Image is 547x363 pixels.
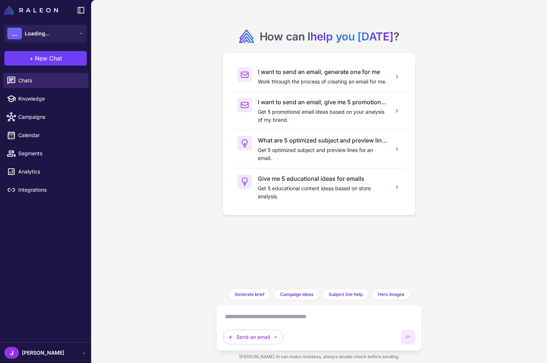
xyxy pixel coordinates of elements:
span: Hero images [378,291,404,298]
p: Get 5 promotional email ideas based on your analysis of my brand. [258,108,388,124]
p: Work through the process of creating an email for me. [258,78,388,86]
span: Calendar [18,131,82,139]
h2: How can I ? [260,29,399,44]
a: Analytics [3,164,88,179]
h3: What are 5 optimized subject and preview lines for an email? [258,136,388,145]
button: Hero images [372,289,410,300]
span: Campaigns [18,113,82,121]
a: Campaigns [3,109,88,125]
a: Segments [3,146,88,161]
span: Analytics [18,168,82,176]
span: help you [DATE] [310,30,393,43]
span: Chats [18,77,82,85]
a: Integrations [3,182,88,198]
div: [PERSON_NAME] AI can make mistakes, always double check before sending. [217,351,422,363]
span: Loading... [25,30,50,38]
p: Get 5 educational content ideas based on store analysis. [258,184,388,200]
img: Raleon Logo [4,6,58,15]
button: Campaign ideas [274,289,319,300]
span: Integrations [18,186,82,194]
button: Subject line help [322,289,369,300]
button: Send an email [223,330,283,344]
a: Calendar [3,128,88,143]
span: Subject line help [329,291,362,298]
p: Get 5 optimized subject and preview lines for an email. [258,146,388,162]
h3: I want to send an email, generate one for me [258,67,388,76]
span: [PERSON_NAME] [22,349,64,357]
button: ...Loading... [4,25,87,42]
span: Campaign ideas [280,291,313,298]
h3: I want to send an email, give me 5 promotional email ideas. [258,98,388,106]
span: + [30,54,34,63]
span: Generate brief [234,291,265,298]
div: J [4,347,19,359]
button: Generate brief [228,289,271,300]
button: +New Chat [4,51,87,66]
span: Knowledge [18,95,82,103]
span: New Chat [35,54,62,63]
span: Segments [18,149,82,157]
a: Knowledge [3,91,88,106]
a: Chats [3,73,88,88]
div: ... [7,28,22,39]
h3: Give me 5 educational ideas for emails [258,174,388,183]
